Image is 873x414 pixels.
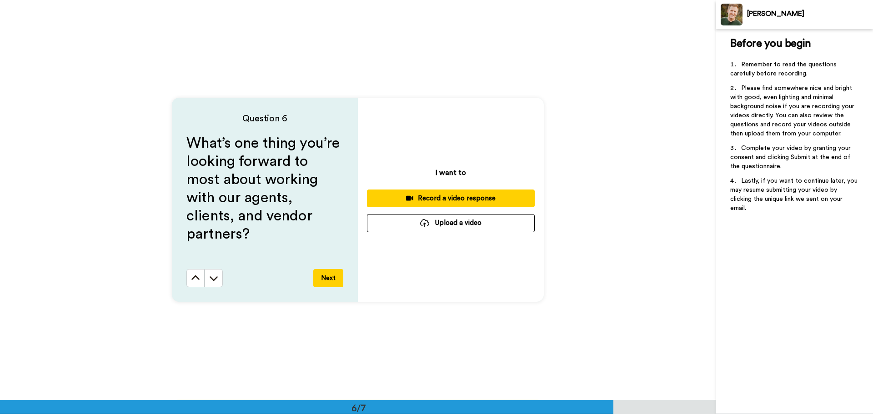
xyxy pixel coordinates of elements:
[186,136,343,241] span: What’s one thing you’re looking forward to most about working with our agents, clients, and vendo...
[730,145,853,170] span: Complete your video by granting your consent and clicking Submit at the end of the questionnaire.
[367,190,535,207] button: Record a video response
[186,112,343,125] h4: Question 6
[730,38,811,49] span: Before you begin
[436,167,466,178] p: I want to
[730,85,856,137] span: Please find somewhere nice and bright with good, even lighting and minimal background noise if yo...
[721,4,743,25] img: Profile Image
[337,401,381,414] div: 6/7
[374,194,527,203] div: Record a video response
[313,269,343,287] button: Next
[730,61,838,77] span: Remember to read the questions carefully before recording.
[730,178,859,211] span: Lastly, if you want to continue later, you may resume submitting your video by clicking the uniqu...
[747,10,873,18] div: [PERSON_NAME]
[367,214,535,232] button: Upload a video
